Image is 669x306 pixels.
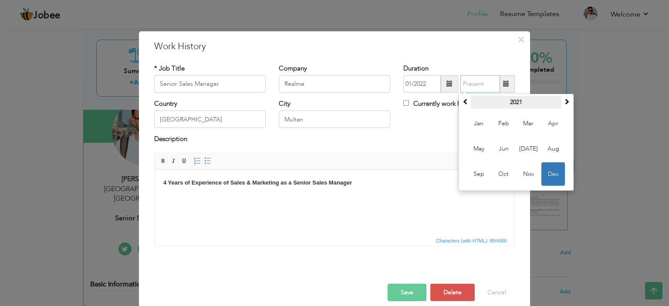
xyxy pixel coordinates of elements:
span: Mar [517,112,540,135]
span: Nov [517,162,540,186]
label: Company [279,64,307,73]
h3: Work History [154,40,515,53]
input: From [403,75,441,93]
input: Currently work here [403,100,409,106]
label: Country [154,99,177,108]
button: Cancel [479,284,515,301]
span: Apr [541,112,565,135]
span: Dec [541,162,565,186]
label: Description [154,135,187,144]
button: Close [514,32,528,46]
span: May [467,137,490,161]
span: Previous Year [463,98,469,104]
span: [DATE] [517,137,540,161]
div: Statistics [434,237,510,245]
span: Jan [467,112,490,135]
span: Jun [492,137,515,161]
span: Aug [541,137,565,161]
button: Save [388,284,426,301]
span: Sep [467,162,490,186]
label: Currently work here [403,99,470,108]
iframe: Rich Text Editor, workEditor [155,170,514,235]
span: Characters (with HTML): 89/4000 [434,237,509,245]
label: Duration [403,64,429,73]
a: Insert/Remove Bulleted List [203,156,213,166]
a: Bold [159,156,168,166]
span: Feb [492,112,515,135]
label: City [279,99,291,108]
a: Italic [169,156,179,166]
th: Select Year [471,96,561,109]
input: Present [460,75,500,93]
a: Underline [179,156,189,166]
label: * Job Title [154,64,185,73]
a: Insert/Remove Numbered List [193,156,202,166]
span: Next Year [564,98,570,104]
span: Oct [492,162,515,186]
span: × [517,31,525,47]
button: Delete [430,284,475,301]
